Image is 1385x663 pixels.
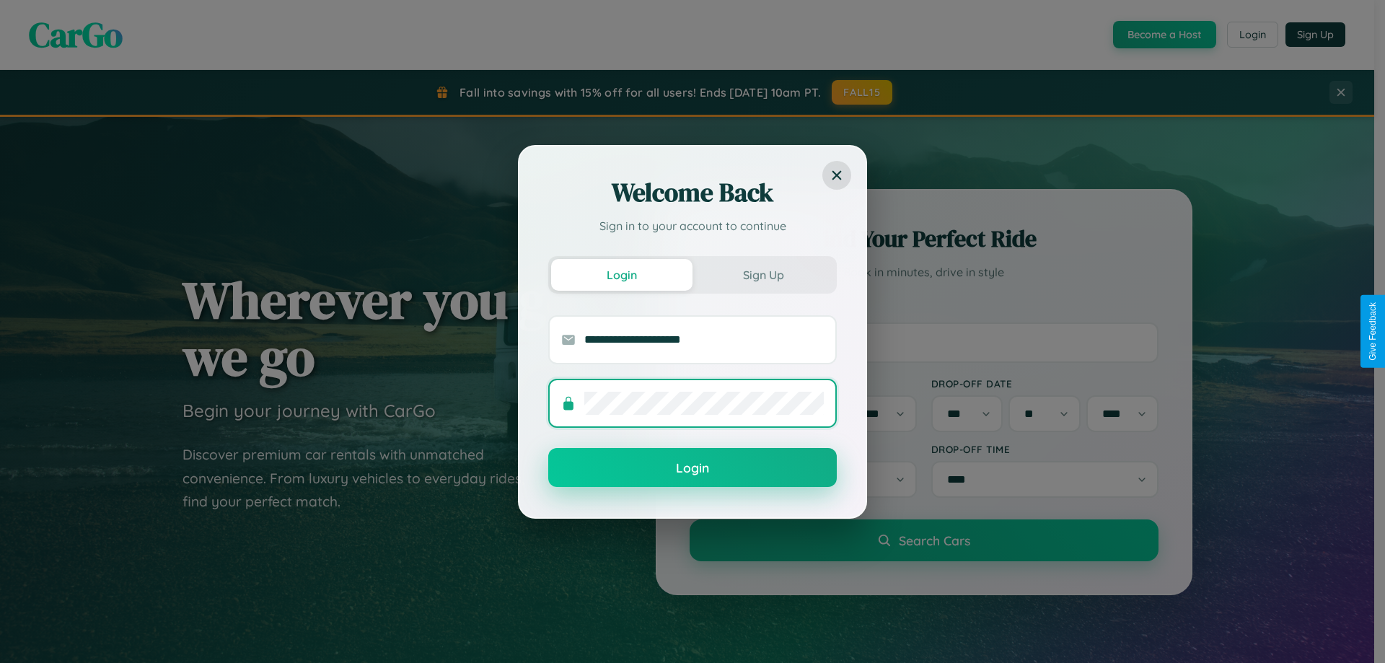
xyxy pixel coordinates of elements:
button: Login [551,259,692,291]
div: Give Feedback [1368,302,1378,361]
p: Sign in to your account to continue [548,217,837,234]
h2: Welcome Back [548,175,837,210]
button: Sign Up [692,259,834,291]
button: Login [548,448,837,487]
